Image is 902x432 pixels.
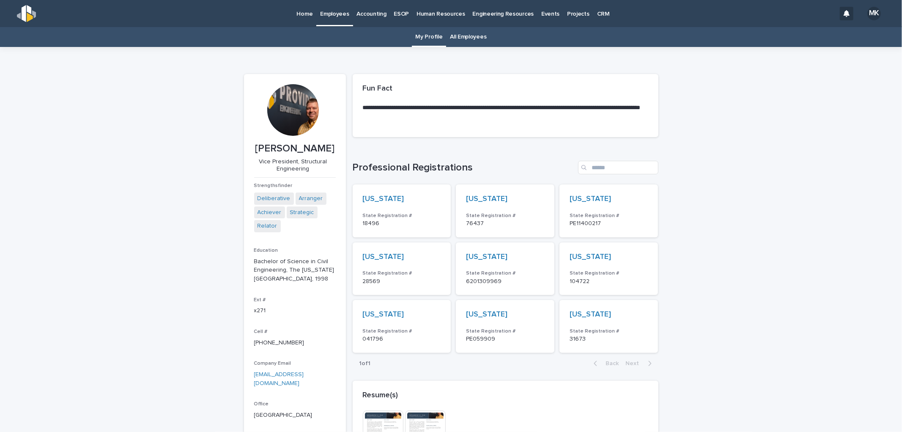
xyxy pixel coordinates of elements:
a: [US_STATE] [570,195,611,204]
span: Back [601,360,619,366]
p: 104722 [570,278,648,285]
span: Office [254,402,269,407]
p: 31673 [570,336,648,343]
input: Search [578,161,658,174]
h3: State Registration # [466,328,544,335]
a: Arranger [299,194,323,203]
p: 041796 [363,336,441,343]
a: All Employees [450,27,486,47]
span: Next [626,360,644,366]
h3: State Registration # [363,328,441,335]
a: [EMAIL_ADDRESS][DOMAIN_NAME] [254,371,304,386]
p: 1 of 1 [353,353,378,374]
a: [US_STATE] State Registration #PE059909 [456,300,554,353]
a: x271 [254,308,266,314]
a: [US_STATE] State Registration #6201309969 [456,242,554,295]
h3: State Registration # [570,270,648,277]
h3: State Registration # [363,212,441,219]
h2: Resume(s) [363,391,398,400]
a: [US_STATE] [570,253,611,262]
a: Strategic [290,208,314,217]
a: Relator [258,222,277,231]
a: [US_STATE] [466,253,507,262]
span: Cell # [254,329,268,334]
a: [US_STATE] [363,310,404,319]
span: Ext # [254,297,266,303]
p: Vice President, Structural Engineering [254,158,332,173]
a: [US_STATE] State Registration #PE11400217 [559,184,658,237]
a: [PHONE_NUMBER] [254,340,304,346]
p: [PERSON_NAME] [254,143,336,155]
h3: State Registration # [466,212,544,219]
a: [US_STATE] State Registration #041796 [353,300,451,353]
h3: State Registration # [363,270,441,277]
a: [US_STATE] [363,253,404,262]
span: Company Email [254,361,291,366]
p: [GEOGRAPHIC_DATA] [254,411,336,420]
a: [US_STATE] [466,195,507,204]
div: MK [867,7,881,20]
img: s5b5MGTdWwFoU4EDV7nw [17,5,36,22]
a: Deliberative [258,194,291,203]
h2: Fun Fact [363,84,393,94]
p: PE11400217 [570,220,648,227]
p: 28569 [363,278,441,285]
a: [US_STATE] State Registration #31673 [559,300,658,353]
a: [US_STATE] [570,310,611,319]
button: Next [622,360,658,367]
a: Achiever [258,208,282,217]
a: [US_STATE] State Registration #18496 [353,184,451,237]
a: My Profile [416,27,443,47]
h3: State Registration # [466,270,544,277]
h1: Professional Registrations [353,162,575,174]
button: Back [587,360,622,367]
span: Strengthsfinder [254,183,293,188]
p: 6201309969 [466,278,544,285]
a: [US_STATE] State Registration #104722 [559,242,658,295]
a: [US_STATE] State Registration #76437 [456,184,554,237]
a: [US_STATE] [363,195,404,204]
a: [US_STATE] [466,310,507,319]
a: [US_STATE] State Registration #28569 [353,242,451,295]
p: 18496 [363,220,441,227]
p: Bachelor of Science in Civil Engineering, The [US_STATE][GEOGRAPHIC_DATA], 1998 [254,257,336,283]
h3: State Registration # [570,328,648,335]
h3: State Registration # [570,212,648,219]
span: Education [254,248,278,253]
p: 76437 [466,220,544,227]
p: PE059909 [466,336,544,343]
